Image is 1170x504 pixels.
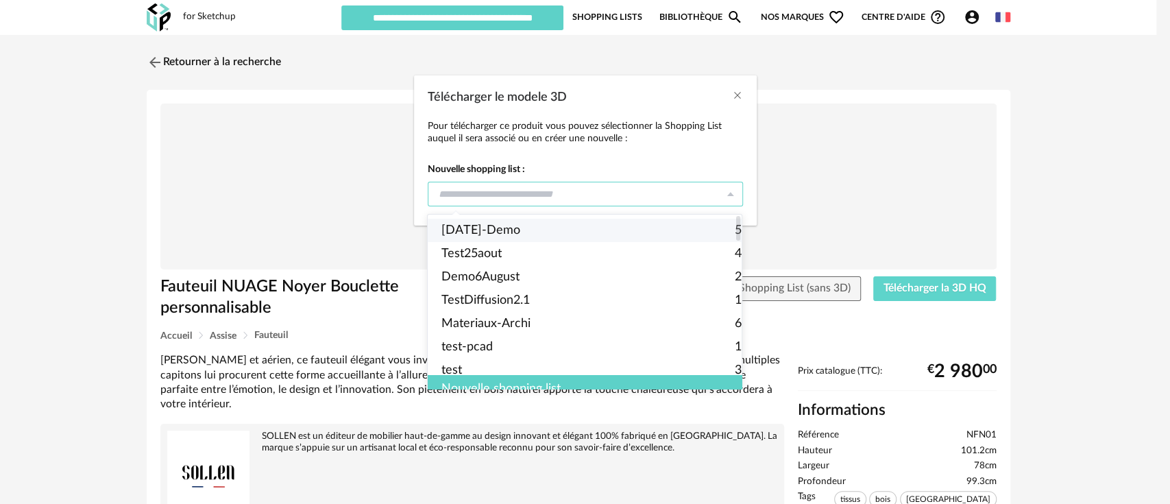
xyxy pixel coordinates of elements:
[441,312,531,335] span: Materiaux-Archi
[735,289,742,312] span: 1
[441,219,520,242] span: [DATE]-Demo
[735,242,742,265] span: 4
[441,359,462,382] span: test
[441,335,493,359] span: test-pcad
[735,335,742,359] span: 1
[735,265,742,289] span: 2
[428,120,743,145] p: Pour télécharger ce produit vous pouvez sélectionner la Shopping List auquel il sera associé ou e...
[441,265,520,289] span: Demo6August
[735,359,742,382] span: 3
[441,242,502,265] span: Test25aout
[441,289,530,312] span: TestDiffusion2.1
[735,219,742,242] span: 5
[428,375,755,403] div: Nouvelle shopping list
[735,312,742,335] span: 6
[428,91,567,104] span: Télécharger le modele 3D
[428,163,743,176] strong: Nouvelle shopping list :
[732,89,743,104] button: Close
[414,75,757,226] div: Télécharger le modele 3D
